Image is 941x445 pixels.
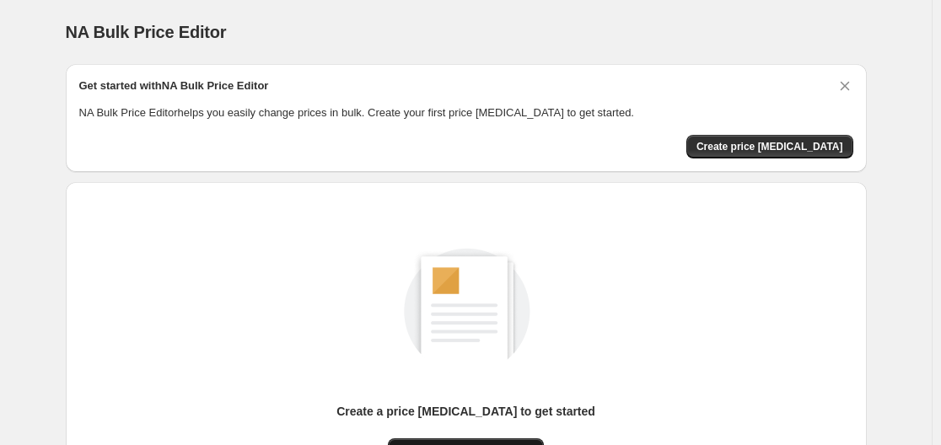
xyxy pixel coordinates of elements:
span: NA Bulk Price Editor [66,23,227,41]
p: Create a price [MEDICAL_DATA] to get started [336,403,595,420]
h2: Get started with NA Bulk Price Editor [79,78,269,94]
p: NA Bulk Price Editor helps you easily change prices in bulk. Create your first price [MEDICAL_DAT... [79,105,853,121]
button: Create price change job [686,135,853,158]
span: Create price [MEDICAL_DATA] [696,140,843,153]
button: Dismiss card [836,78,853,94]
